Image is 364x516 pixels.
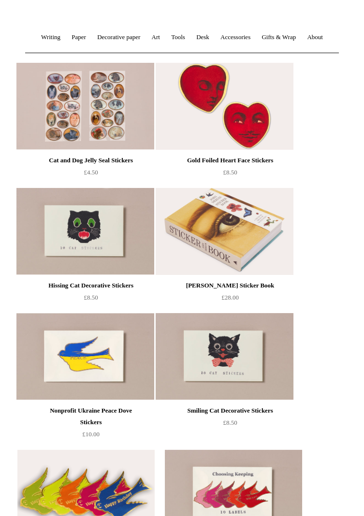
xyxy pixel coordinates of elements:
a: Hissing Cat Decorative Stickers £8.50 [36,275,146,303]
a: Gold Foiled Heart Face Stickers £8.50 [175,150,285,178]
span: £8.50 [223,419,237,426]
span: £8.50 [84,294,98,301]
a: Accessories [216,25,255,50]
a: Tools [166,25,190,50]
span: £4.50 [84,169,98,176]
a: Desk [191,25,214,50]
a: Cat and Dog Jelly Seal Stickers Cat and Dog Jelly Seal Stickers [36,63,173,150]
a: Art [147,25,165,50]
img: Hissing Cat Decorative Stickers [16,188,154,275]
div: Smiling Cat Decorative Stickers [177,405,282,416]
div: Cat and Dog Jelly Seal Stickers [38,155,143,166]
a: Gold Foiled Heart Face Stickers Gold Foiled Heart Face Stickers [175,63,312,150]
span: £10.00 [82,430,100,438]
img: Gold Foiled Heart Face Stickers [156,63,293,150]
a: Cat and Dog Jelly Seal Stickers £4.50 [36,150,146,178]
a: Nonprofit Ukraine Peace Dove Stickers Nonprofit Ukraine Peace Dove Stickers [36,313,173,400]
a: About [302,25,328,50]
a: Gifts & Wrap [257,25,301,50]
a: Decorative paper [92,25,145,50]
div: Nonprofit Ukraine Peace Dove Stickers [38,405,143,428]
a: Paper [67,25,91,50]
div: Hissing Cat Decorative Stickers [38,280,143,291]
span: £28.00 [221,294,239,301]
span: £8.50 [223,169,237,176]
a: John Derian Sticker Book John Derian Sticker Book [175,188,312,275]
div: Gold Foiled Heart Face Stickers [177,155,282,166]
a: Hissing Cat Decorative Stickers Hissing Cat Decorative Stickers [36,188,173,275]
a: Smiling Cat Decorative Stickers £8.50 [175,400,285,429]
a: Smiling Cat Decorative Stickers Smiling Cat Decorative Stickers [175,313,312,400]
img: Smiling Cat Decorative Stickers [156,313,293,400]
img: Nonprofit Ukraine Peace Dove Stickers [16,313,154,400]
a: Nonprofit Ukraine Peace Dove Stickers £10.00 [36,400,146,440]
div: [PERSON_NAME] Sticker Book [177,280,282,291]
img: John Derian Sticker Book [156,188,293,275]
img: Cat and Dog Jelly Seal Stickers [16,63,154,150]
a: Writing [36,25,65,50]
a: [PERSON_NAME] Sticker Book £28.00 [175,275,285,303]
